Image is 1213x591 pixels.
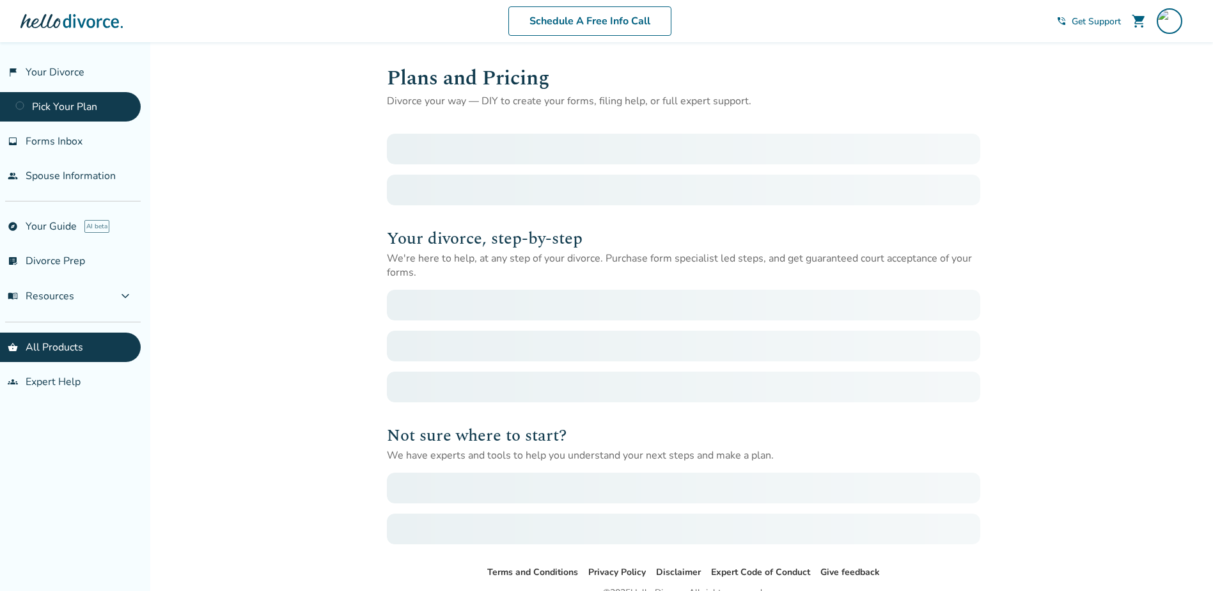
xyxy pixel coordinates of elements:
[8,377,18,387] span: groups
[387,251,980,280] p: We're here to help, at any step of your divorce. Purchase form specialist led steps, and get guar...
[387,448,980,462] p: We have experts and tools to help you understand your next steps and make a plan.
[508,6,671,36] a: Schedule A Free Info Call
[387,63,980,94] h1: Plans and Pricing
[8,342,18,352] span: shopping_basket
[711,566,810,578] a: Expert Code of Conduct
[387,94,980,108] p: Divorce your way — DIY to create your forms, filing help, or full expert support.
[8,221,18,232] span: explore
[1157,8,1182,34] img: alexisbanks1@gmail.com
[8,136,18,146] span: inbox
[84,220,109,233] span: AI beta
[1072,15,1121,28] span: Get Support
[487,566,578,578] a: Terms and Conditions
[1056,15,1121,28] a: phone_in_talkGet Support
[820,565,880,580] li: Give feedback
[26,134,82,148] span: Forms Inbox
[8,171,18,181] span: people
[387,226,980,251] h2: Your divorce, step-by-step
[8,291,18,301] span: menu_book
[8,67,18,77] span: flag_2
[1056,16,1067,26] span: phone_in_talk
[387,423,980,448] h2: Not sure where to start?
[8,289,74,303] span: Resources
[118,288,133,304] span: expand_more
[656,565,701,580] li: Disclaimer
[8,256,18,266] span: list_alt_check
[588,566,646,578] a: Privacy Policy
[1131,13,1146,29] span: shopping_cart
